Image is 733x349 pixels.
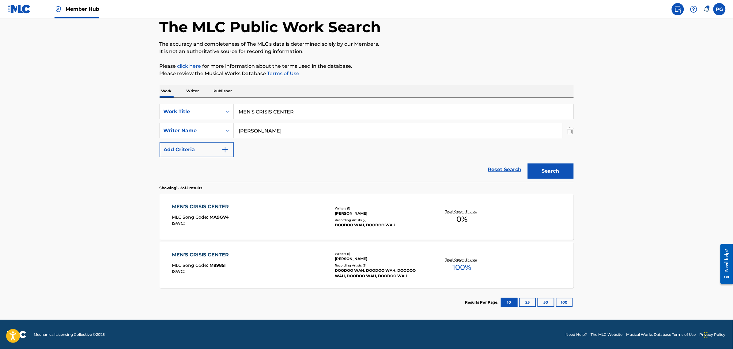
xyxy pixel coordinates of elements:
a: Reset Search [485,163,525,176]
img: 9d2ae6d4665cec9f34b9.svg [221,146,229,153]
div: Writer Name [164,127,219,134]
div: Help [688,3,700,15]
span: ISWC : [172,221,186,226]
span: MLC Song Code : [172,263,210,268]
p: Showing 1 - 2 of 2 results [160,185,202,191]
span: M8985I [210,263,226,268]
a: click here [177,63,201,69]
div: Drag [704,326,708,344]
p: Please review the Musical Works Database [160,70,574,77]
span: MLC Song Code : [172,214,210,220]
a: MEN'S CRISIS CENTERMLC Song Code:M8985IISWC:Writers (1)[PERSON_NAME]Recording Artists (6)DOODOO W... [160,242,574,288]
iframe: Resource Center [716,240,733,289]
span: ISWC : [172,269,186,274]
div: Recording Artists ( 6 ) [335,263,428,268]
div: Work Title [164,108,219,115]
img: search [674,6,682,13]
a: Musical Works Database Terms of Use [626,332,696,337]
p: The accuracy and completeness of The MLC's data is determined solely by our Members. [160,40,574,48]
p: Total Known Shares: [446,257,478,262]
p: Please for more information about the terms used in the database. [160,63,574,70]
img: Top Rightsholder [55,6,62,13]
div: DOODOO WAH, DOODOO WAH, DOODOO WAH, DOODOO WAH, DOODOO WAH [335,268,428,279]
div: Writers ( 1 ) [335,206,428,211]
button: 100 [556,298,573,307]
p: Total Known Shares: [446,209,478,214]
span: Member Hub [66,6,99,13]
img: MLC Logo [7,5,31,13]
img: help [690,6,697,13]
iframe: Chat Widget [702,320,733,349]
div: [PERSON_NAME] [335,211,428,216]
span: 100 % [453,262,471,273]
div: User Menu [713,3,726,15]
span: 0 % [456,214,467,225]
div: MEN'S CRISIS CENTER [172,203,232,210]
span: Mechanical Licensing Collective © 2025 [34,332,105,337]
a: Terms of Use [266,71,300,76]
button: 10 [501,298,518,307]
a: The MLC Website [591,332,623,337]
span: MA9GV4 [210,214,229,220]
p: It is not an authoritative source for recording information. [160,48,574,55]
img: Delete Criterion [567,123,574,138]
a: Public Search [672,3,684,15]
p: Results Per Page: [465,300,500,305]
p: Writer [185,85,201,98]
div: MEN'S CRISIS CENTER [172,251,232,259]
form: Search Form [160,104,574,182]
div: DOODOO WAH, DOODOO WAH [335,222,428,228]
div: Writers ( 1 ) [335,251,428,256]
button: Search [528,163,574,179]
p: Work [160,85,174,98]
img: logo [7,331,26,338]
button: Add Criteria [160,142,234,157]
a: MEN'S CRISIS CENTERMLC Song Code:MA9GV4ISWC:Writers (1)[PERSON_NAME]Recording Artists (2)DOODOO W... [160,194,574,240]
div: Recording Artists ( 2 ) [335,218,428,222]
button: 25 [519,298,536,307]
div: [PERSON_NAME] [335,256,428,262]
h1: The MLC Public Work Search [160,18,381,36]
a: Need Help? [566,332,587,337]
a: Privacy Policy [700,332,726,337]
p: Publisher [212,85,234,98]
div: Notifications [704,6,710,12]
button: 50 [538,298,554,307]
